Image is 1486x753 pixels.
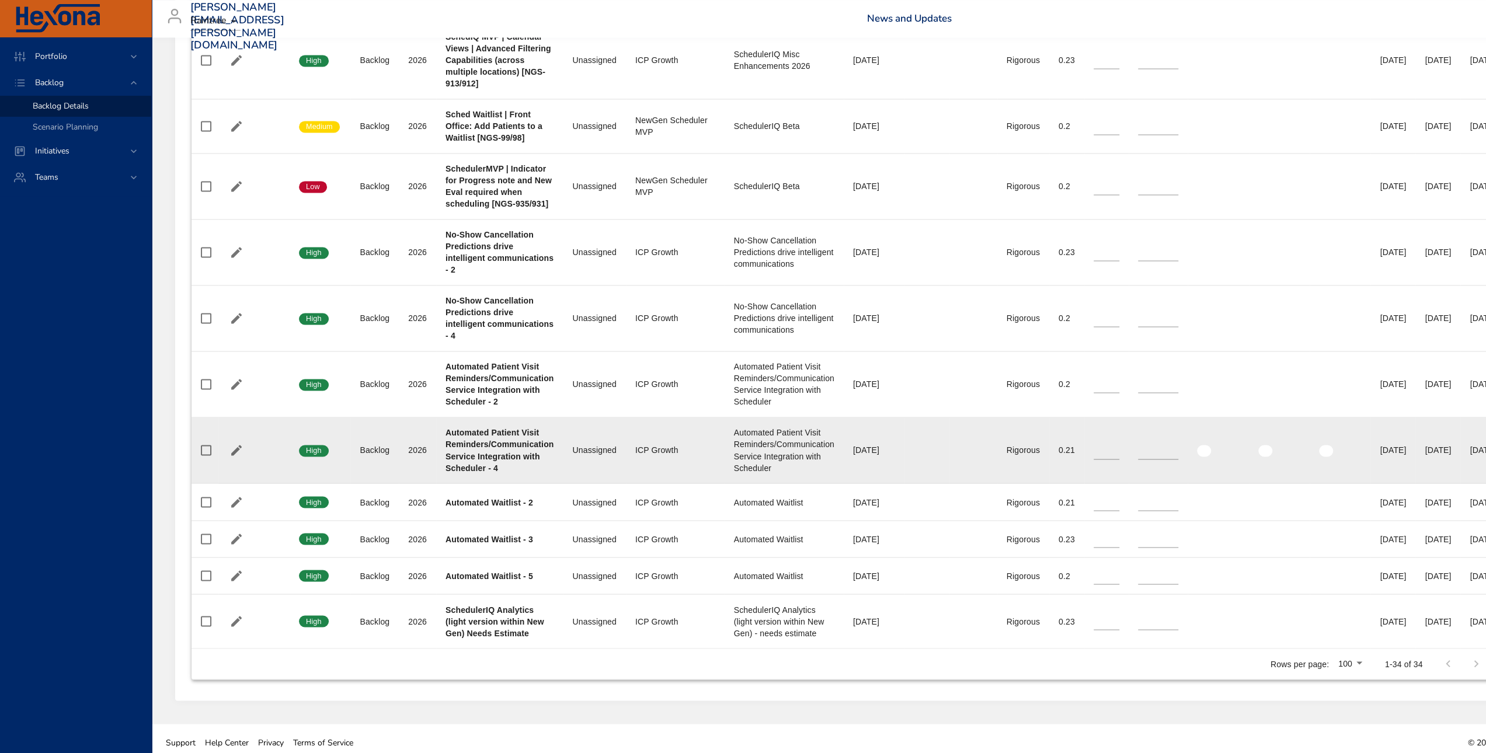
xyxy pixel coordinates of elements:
[1059,570,1075,581] div: 0.2
[299,534,329,544] span: High
[572,180,616,192] div: Unassigned
[635,533,715,545] div: ICP Growth
[1059,312,1075,324] div: 0.2
[572,54,616,66] div: Unassigned
[635,114,715,138] div: NewGen Scheduler MVP
[1059,615,1075,627] div: 0.23
[572,312,616,324] div: Unassigned
[360,120,389,132] div: Backlog
[446,362,554,406] b: Automated Patient Visit Reminders/Communication Service Integration with Scheduler - 2
[1059,180,1075,192] div: 0.2
[1380,444,1406,456] div: [DATE]
[408,246,427,258] div: 2026
[853,444,895,456] div: [DATE]
[299,55,329,66] span: High
[446,605,544,637] b: SchedulerIQ Analytics (light version within New Gen) Needs Estimate
[1007,615,1040,627] div: Rigorous
[228,441,245,459] button: Edit Project Details
[1380,120,1406,132] div: [DATE]
[299,182,327,192] span: Low
[360,570,389,581] div: Backlog
[166,737,196,748] span: Support
[299,445,329,456] span: High
[228,51,245,69] button: Edit Project Details
[867,12,952,25] a: News and Updates
[1425,246,1451,258] div: [DATE]
[1007,120,1040,132] div: Rigorous
[1007,570,1040,581] div: Rigorous
[228,612,245,630] button: Edit Project Details
[1380,180,1406,192] div: [DATE]
[1425,120,1451,132] div: [DATE]
[853,180,895,192] div: [DATE]
[572,615,616,627] div: Unassigned
[446,497,533,507] b: Automated Waitlist - 2
[1425,180,1451,192] div: [DATE]
[572,246,616,258] div: Unassigned
[734,604,834,639] div: SchedulerIQ Analytics (light version within New Gen) - needs estimate
[408,570,427,581] div: 2026
[299,121,340,132] span: Medium
[408,180,427,192] div: 2026
[853,533,895,545] div: [DATE]
[572,120,616,132] div: Unassigned
[635,496,715,508] div: ICP Growth
[734,533,834,545] div: Automated Waitlist
[1059,378,1075,390] div: 0.2
[14,4,102,33] img: Hexona
[635,615,715,627] div: ICP Growth
[853,120,895,132] div: [DATE]
[446,230,554,274] b: No-Show Cancellation Predictions drive intelligent communications - 2
[408,444,427,456] div: 2026
[1007,312,1040,324] div: Rigorous
[26,51,76,62] span: Portfolio
[1425,570,1451,581] div: [DATE]
[408,54,427,66] div: 2026
[360,615,389,627] div: Backlog
[853,378,895,390] div: [DATE]
[853,54,895,66] div: [DATE]
[228,375,245,393] button: Edit Project Details
[635,54,715,66] div: ICP Growth
[1380,496,1406,508] div: [DATE]
[734,496,834,508] div: Automated Waitlist
[1425,312,1451,324] div: [DATE]
[360,180,389,192] div: Backlog
[853,615,895,627] div: [DATE]
[228,117,245,135] button: Edit Project Details
[299,570,329,581] span: High
[1007,444,1040,456] div: Rigorous
[635,246,715,258] div: ICP Growth
[734,570,834,581] div: Automated Waitlist
[572,378,616,390] div: Unassigned
[26,77,73,88] span: Backlog
[1380,54,1406,66] div: [DATE]
[1380,378,1406,390] div: [DATE]
[446,164,552,208] b: SchedulerMVP | Indicator for Progress note and New Eval required when scheduling [NGS-935/931]
[360,496,389,508] div: Backlog
[360,246,389,258] div: Backlog
[408,312,427,324] div: 2026
[1059,533,1075,545] div: 0.23
[1380,570,1406,581] div: [DATE]
[1380,312,1406,324] div: [DATE]
[228,177,245,195] button: Edit Project Details
[258,737,284,748] span: Privacy
[853,312,895,324] div: [DATE]
[853,496,895,508] div: [DATE]
[205,737,249,748] span: Help Center
[572,533,616,545] div: Unassigned
[360,378,389,390] div: Backlog
[446,296,554,340] b: No-Show Cancellation Predictions drive intelligent communications - 4
[446,32,551,88] b: SchedIQ MVP | Calendar Views | Advanced Filtering Capabilities (across multiple locations) [NGS-9...
[360,444,389,456] div: Backlog
[734,180,834,192] div: SchedulerIQ Beta
[228,243,245,261] button: Edit Project Details
[299,247,329,258] span: High
[1380,246,1406,258] div: [DATE]
[33,121,98,133] span: Scenario Planning
[1425,378,1451,390] div: [DATE]
[635,175,715,198] div: NewGen Scheduler MVP
[734,120,834,132] div: SchedulerIQ Beta
[1425,444,1451,456] div: [DATE]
